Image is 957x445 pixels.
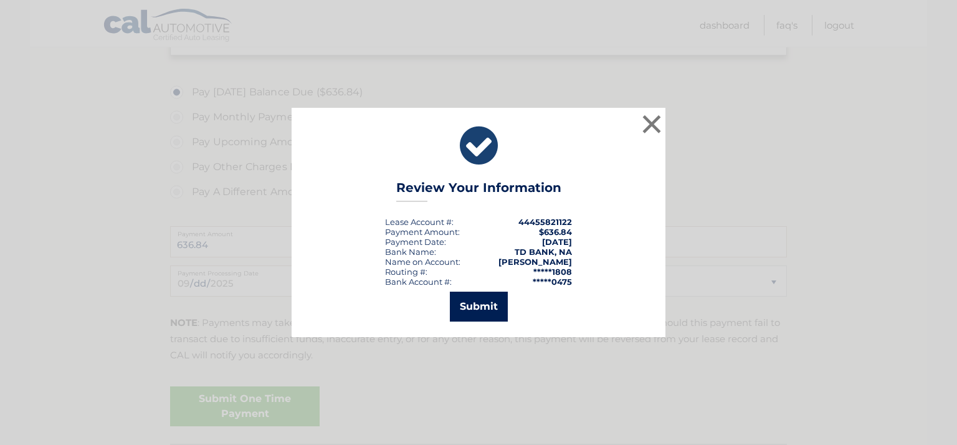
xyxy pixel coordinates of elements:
div: Bank Account #: [385,277,452,287]
strong: 44455821122 [518,217,572,227]
strong: TD BANK, NA [515,247,572,257]
div: Payment Amount: [385,227,460,237]
strong: [PERSON_NAME] [498,257,572,267]
div: Bank Name: [385,247,436,257]
span: [DATE] [542,237,572,247]
h3: Review Your Information [396,180,561,202]
button: Submit [450,292,508,322]
div: Lease Account #: [385,217,454,227]
span: $636.84 [539,227,572,237]
div: : [385,237,446,247]
span: Payment Date [385,237,444,247]
button: × [639,112,664,136]
div: Name on Account: [385,257,460,267]
div: Routing #: [385,267,427,277]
